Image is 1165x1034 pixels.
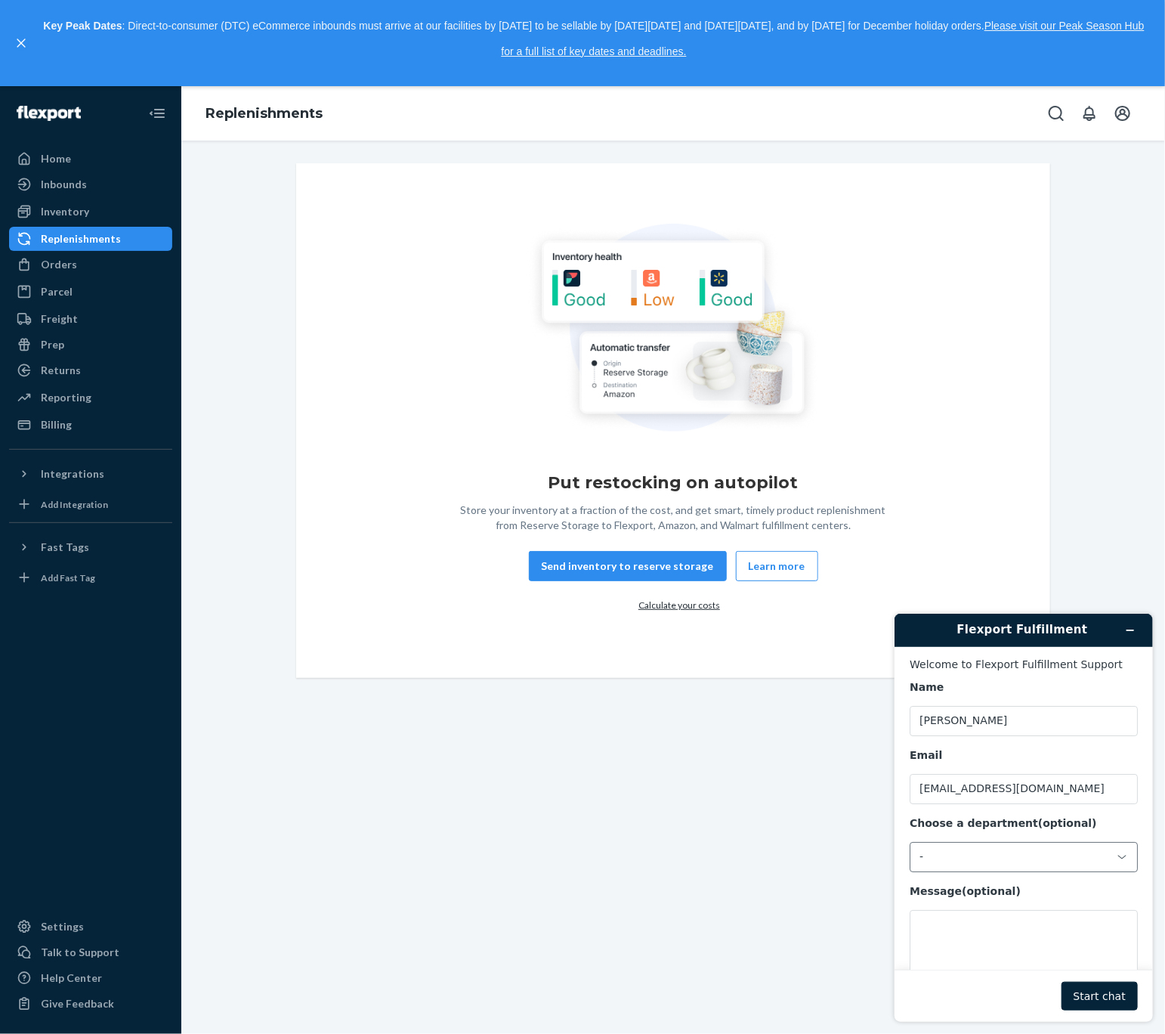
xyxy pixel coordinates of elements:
[9,940,172,964] button: Talk to Support
[1074,98,1105,128] button: Open notifications
[9,385,172,410] a: Reporting
[41,257,77,272] div: Orders
[41,337,64,352] div: Prep
[41,311,78,327] div: Freight
[41,363,81,378] div: Returns
[9,966,172,990] a: Help Center
[9,535,172,559] button: Fast Tags
[43,20,122,32] strong: Key Peak Dates
[41,151,71,166] div: Home
[9,280,172,304] a: Parcel
[41,231,121,246] div: Replenishments
[1108,98,1138,128] button: Open account menu
[36,14,1151,64] p: : Direct-to-consumer (DTC) eCommerce inbounds must arrive at our facilities by [DATE] to be sella...
[1041,98,1071,128] button: Open Search Box
[9,462,172,486] button: Integrations
[736,551,818,581] button: Learn more
[882,602,1165,1034] iframe: Find more information here
[501,20,1144,57] a: Please visit our Peak Season Hub for a full list of key dates and deadlines.
[41,390,91,405] div: Reporting
[529,551,727,581] button: Send inventory to reserve storage
[454,503,892,533] div: Store your inventory at a fraction of the cost, and get smart, timely product replenishment from ...
[17,106,81,121] img: Flexport logo
[14,36,29,51] button: close,
[41,945,119,960] div: Talk to Support
[33,11,64,24] span: Chat
[9,252,172,277] a: Orders
[41,996,114,1011] div: Give Feedback
[41,284,73,299] div: Parcel
[41,540,89,555] div: Fast Tags
[41,417,72,432] div: Billing
[9,333,172,357] a: Prep
[41,204,89,219] div: Inventory
[41,177,87,192] div: Inbounds
[527,224,819,438] img: Empty list
[9,358,172,382] a: Returns
[193,92,335,136] ol: breadcrumbs
[9,227,172,251] a: Replenishments
[9,565,172,590] a: Add Fast Tag
[638,599,720,611] a: Calculate your costs
[549,471,799,495] h1: Put restocking on autopilot
[9,492,172,516] a: Add Integration
[41,466,104,481] div: Integrations
[9,915,172,939] a: Settings
[205,105,323,122] a: Replenishments
[142,98,172,128] button: Close Navigation
[9,200,172,224] a: Inventory
[41,571,95,584] div: Add Fast Tag
[9,992,172,1016] button: Give Feedback
[41,919,84,934] div: Settings
[41,498,108,511] div: Add Integration
[9,307,172,331] a: Freight
[9,147,172,171] a: Home
[9,172,172,197] a: Inbounds
[9,413,172,437] a: Billing
[41,971,102,986] div: Help Center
